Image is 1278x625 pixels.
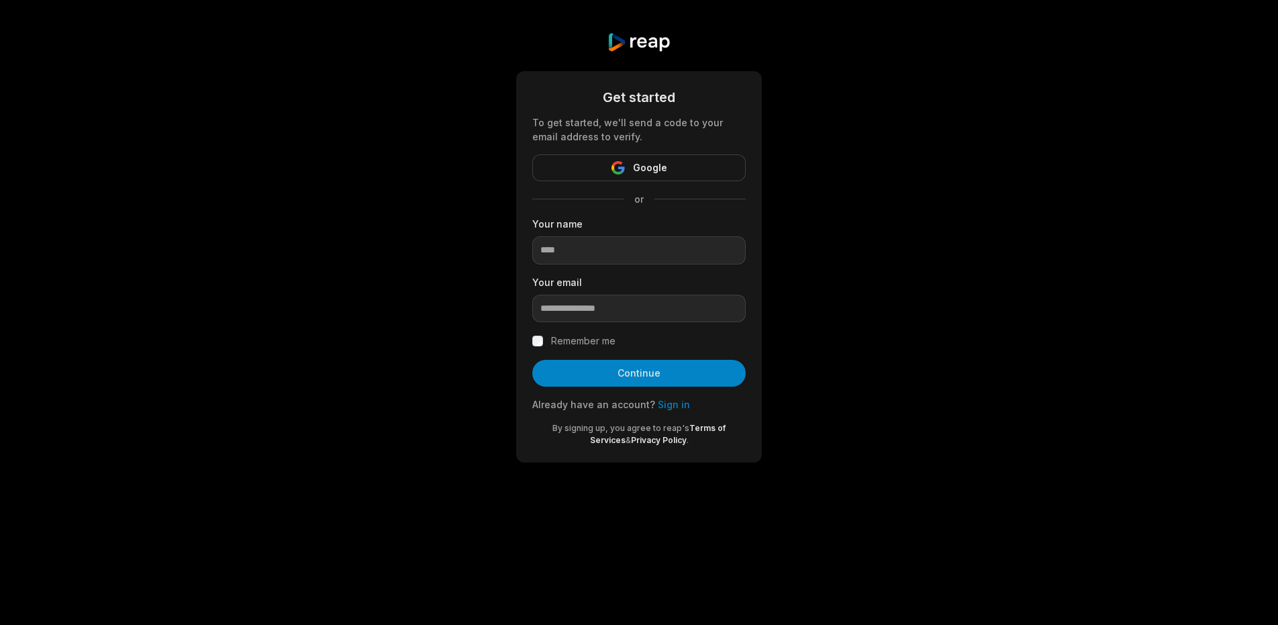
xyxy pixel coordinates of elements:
a: Privacy Policy [631,435,687,445]
label: Your name [532,217,746,231]
div: To get started, we'll send a code to your email address to verify. [532,115,746,144]
a: Sign in [658,399,690,410]
span: or [624,192,654,206]
span: Already have an account? [532,399,655,410]
img: reap [607,32,671,52]
span: . [687,435,689,445]
button: Google [532,154,746,181]
div: Get started [532,87,746,107]
span: By signing up, you agree to reap's [552,423,689,433]
label: Your email [532,275,746,289]
label: Remember me [551,333,616,349]
button: Continue [532,360,746,387]
span: Google [633,160,667,176]
span: & [626,435,631,445]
